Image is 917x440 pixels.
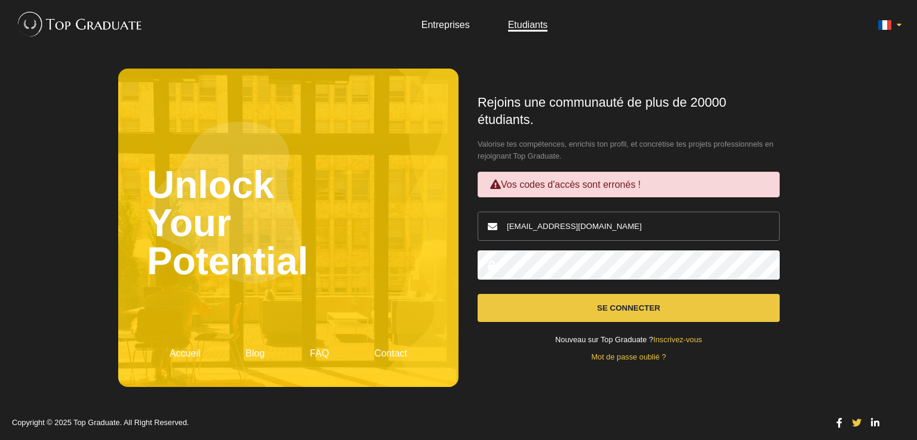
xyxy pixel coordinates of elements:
[310,348,329,358] a: FAQ
[374,348,407,358] a: Contact
[170,348,201,358] a: Accueil
[245,348,264,358] a: Blog
[478,212,780,241] input: Email
[12,6,143,42] img: Top Graduate
[478,94,780,129] h1: Rejoins une communauté de plus de 20000 étudiants.
[478,138,780,162] span: Valorise tes compétences, enrichis ton profil, et concrétise tes projets professionnels en rejoig...
[653,335,702,344] a: Inscrivez-vous
[12,419,823,427] p: Copyright © 2025 Top Graduate. All Right Reserved.
[478,172,780,197] div: Vos codes d'accès sont erronés !
[421,20,470,30] a: Entreprises
[478,336,780,344] div: Nouveau sur Top Graduate ?
[478,294,780,322] button: Se connecter
[591,352,666,361] a: Mot de passe oublié ?
[508,20,548,30] a: Etudiants
[147,97,430,349] h2: Unlock Your Potential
